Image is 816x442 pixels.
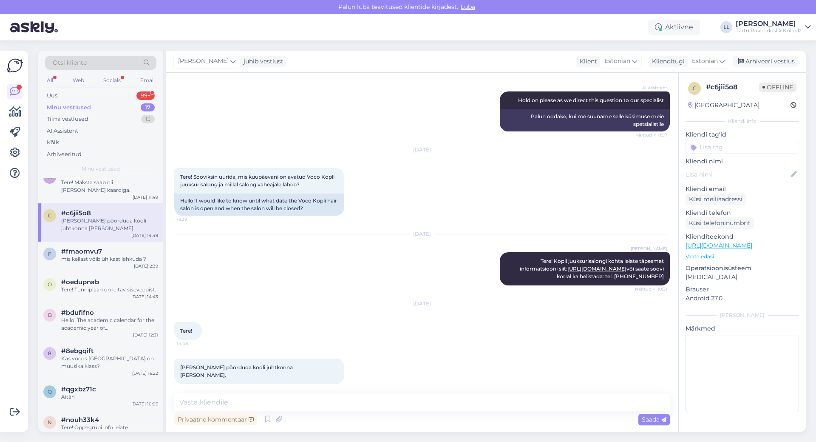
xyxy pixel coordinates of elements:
div: Privaatne kommentaar [174,414,257,425]
span: Hold on please as we direct this question to our specialist [518,97,664,103]
span: f [48,251,51,257]
div: Küsi telefoninumbrit [686,217,754,229]
span: [PERSON_NAME] pöörduda kooli juhtkonna [PERSON_NAME]. [180,364,294,378]
div: [DATE] [174,230,670,238]
div: [DATE] 10:06 [131,401,158,407]
span: #8ebgqift [61,347,93,355]
span: Saada [642,416,666,423]
span: #bdufifno [61,309,94,317]
span: Nähtud ✓ 11:57 [635,132,667,138]
div: Kliendi info [686,117,799,125]
span: [PERSON_NAME] [631,245,667,252]
div: Küsi meiliaadressi [686,194,746,205]
span: o [48,281,52,288]
span: c [693,85,697,91]
p: Android 27.0 [686,294,799,303]
span: 18:39 [177,216,209,222]
p: [MEDICAL_DATA] [686,273,799,282]
img: Askly Logo [7,57,23,74]
span: Offline [759,83,796,92]
span: #nouh33k4 [61,416,99,424]
div: All [45,75,55,86]
div: Tiimi vestlused [47,115,88,123]
div: [DATE] 14:49 [131,232,158,239]
div: [GEOGRAPHIC_DATA] [688,101,759,110]
span: b [48,312,52,318]
div: Web [71,75,86,86]
a: [PERSON_NAME]Tartu Rakenduslik Kolledž [736,20,811,34]
span: 14:48 [177,340,209,347]
div: Hello! The academic calendar for the academic year of [GEOGRAPHIC_DATA] can be found here: [URL][... [61,317,158,332]
span: 14:49 [177,385,209,391]
div: [DATE] 2:39 [134,263,158,269]
div: Hello! I would like to know until what date the Voco Kopli hair salon is open and when the salon ... [174,194,344,216]
div: Arhiveeri vestlus [733,56,798,67]
div: Aitäh [61,393,158,401]
p: Klienditeekond [686,232,799,241]
div: [DATE] 14:43 [131,294,158,300]
div: [PERSON_NAME] [686,311,799,319]
p: Kliendi email [686,185,799,194]
span: #c6jii5o8 [61,209,91,217]
div: [DATE] [174,300,670,308]
div: Palun oodake, kui me suuname selle küsimuse meie spetsialistile [500,109,670,131]
span: Luba [458,3,478,11]
div: Klienditugi [649,57,685,66]
div: 13 [141,115,155,123]
span: #oedupnab [61,278,99,286]
div: # c6jii5o8 [706,82,759,92]
div: Tartu Rakenduslik Kolledž [736,27,802,34]
div: Tere! Õppegrupi info leiate [DOMAIN_NAME]. [PERSON_NAME], esimene mentortund on teisel nädalal. L... [61,424,158,439]
span: n [48,419,52,425]
div: Kõik [47,138,59,147]
p: Brauser [686,285,799,294]
div: Klient [576,57,597,66]
a: [URL][DOMAIN_NAME] [567,265,626,272]
div: Arhiveeritud [47,150,82,159]
div: Kas vocos [GEOGRAPHIC_DATA] on muusika klass? [61,355,158,370]
p: Kliendi telefon [686,208,799,217]
div: mis kellast võib ühikast lahkuda ? [61,255,158,263]
div: [DATE] 11:49 [133,194,158,200]
span: Tere! Kopli juuksurisalongi kohta leiate täpsemat informatsiooni siit: või saate soovi korral ka ... [520,258,665,279]
div: AI Assistent [47,127,78,135]
div: [DATE] [174,146,670,154]
div: Uus [47,91,57,100]
div: Tere! Tunniplaan on leitav siseveebist. [61,286,158,294]
p: Operatsioonisüsteem [686,264,799,273]
span: Estonian [692,57,718,66]
span: Tere! [180,328,192,334]
span: Tere! Sooviksin uurida, mis kuupäevani on avatud Voco Kopli juuksurisalong ja millal salong vahea... [180,174,336,188]
span: [PERSON_NAME] [178,57,229,66]
div: Minu vestlused [47,103,91,112]
span: #qgxbz71c [61,385,96,393]
span: AI Assistent [635,85,667,91]
p: Kliendi nimi [686,157,799,166]
div: LL [720,21,732,33]
a: [URL][DOMAIN_NAME] [686,242,752,249]
span: Minu vestlused [82,165,120,173]
span: Otsi kliente [53,58,87,67]
div: [PERSON_NAME] pöörduda kooli juhtkonna [PERSON_NAME]. [61,217,158,232]
span: c [48,212,52,219]
div: 99+ [136,91,155,100]
div: 17 [141,103,155,112]
input: Lisa nimi [686,170,789,179]
span: 8 [48,350,51,356]
div: Socials [102,75,122,86]
span: #fmaomvu7 [61,248,102,255]
div: juhib vestlust [240,57,283,66]
div: [DATE] 16:22 [132,370,158,376]
span: Nähtud ✓ 10:21 [635,286,667,292]
div: [PERSON_NAME] [736,20,802,27]
p: Vaata edasi ... [686,253,799,260]
div: Tere! Maksta saab nii [PERSON_NAME] kaardiga. [61,179,158,194]
div: [DATE] 12:31 [133,332,158,338]
input: Lisa tag [686,141,799,154]
div: Aktiivne [648,20,700,35]
span: q [48,388,52,395]
span: Estonian [604,57,630,66]
p: Märkmed [686,324,799,333]
div: Email [139,75,156,86]
p: Kliendi tag'id [686,130,799,139]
